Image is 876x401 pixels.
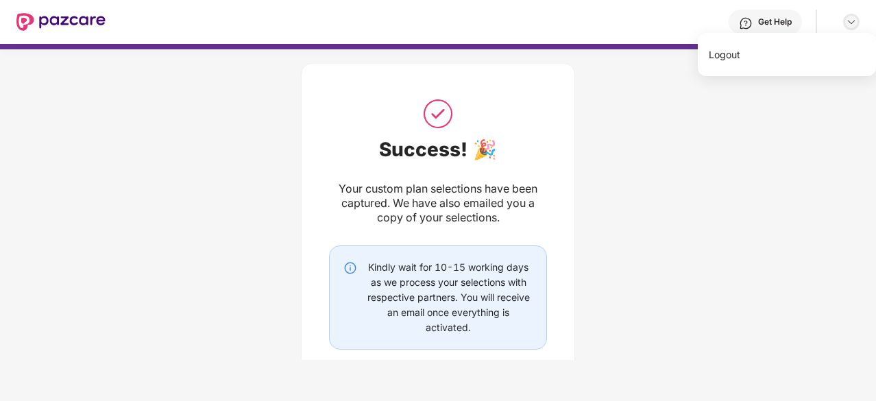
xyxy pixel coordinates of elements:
img: svg+xml;base64,PHN2ZyBpZD0iSW5mby0yMHgyMCIgeG1sbnM9Imh0dHA6Ly93d3cudzMub3JnLzIwMDAvc3ZnIiB3aWR0aD... [343,261,357,275]
div: Kindly wait for 10-15 working days as we process your selections with respective partners. You wi... [364,260,533,335]
img: svg+xml;base64,PHN2ZyBpZD0iSGVscC0zMngzMiIgeG1sbnM9Imh0dHA6Ly93d3cudzMub3JnLzIwMDAvc3ZnIiB3aWR0aD... [739,16,753,30]
div: Your custom plan selections have been captured. We have also emailed you a copy of your selections. [329,182,547,225]
img: svg+xml;base64,PHN2ZyBpZD0iRHJvcGRvd24tMzJ4MzIiIHhtbG5zPSJodHRwOi8vd3d3LnczLm9yZy8yMDAwL3N2ZyIgd2... [846,16,857,27]
div: Success! 🎉 [329,138,547,161]
div: Get Help [758,16,792,27]
img: svg+xml;base64,PHN2ZyB3aWR0aD0iNTAiIGhlaWdodD0iNTAiIHZpZXdCb3g9IjAgMCA1MCA1MCIgZmlsbD0ibm9uZSIgeG... [421,97,455,131]
div: Logout [698,41,876,68]
img: New Pazcare Logo [16,13,106,31]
